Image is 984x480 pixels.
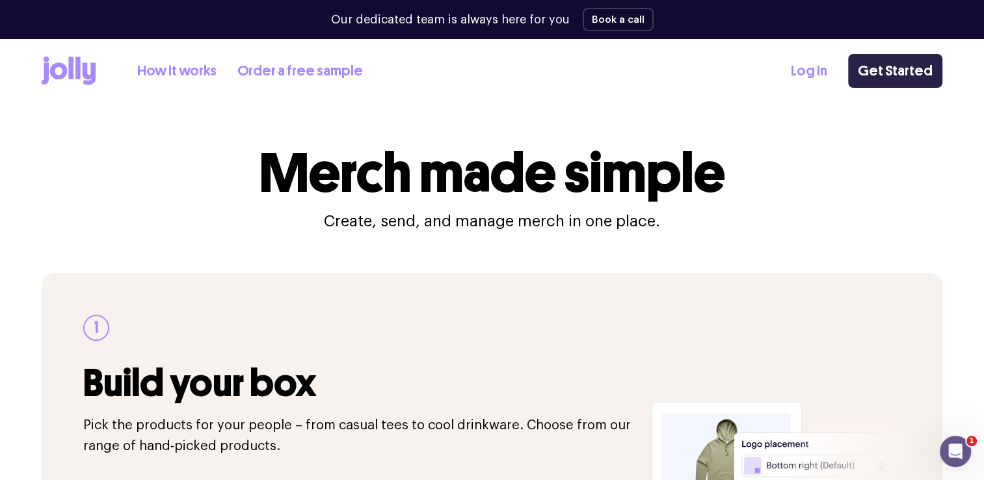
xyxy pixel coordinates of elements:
[83,415,635,457] p: Pick the products for your people – from casual tees to cool drinkware. Choose from our range of ...
[83,362,635,405] h3: Build your box
[83,315,109,341] div: 1
[848,54,942,88] a: Get Started
[259,146,725,200] h1: Merch made simple
[137,60,217,82] a: How it works
[940,436,971,467] iframe: Intercom live chat
[237,60,363,82] a: Order a free sample
[324,211,660,232] p: Create, send, and manage merch in one place.
[791,60,827,82] a: Log In
[583,8,654,31] button: Book a call
[331,11,570,29] p: Our dedicated team is always here for you
[966,436,977,446] span: 1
